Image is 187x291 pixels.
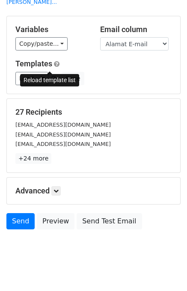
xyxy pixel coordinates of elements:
[15,37,68,50] a: Copy/paste...
[15,141,111,147] small: [EMAIL_ADDRESS][DOMAIN_NAME]
[15,186,172,196] h5: Advanced
[15,131,111,138] small: [EMAIL_ADDRESS][DOMAIN_NAME]
[15,122,111,128] small: [EMAIL_ADDRESS][DOMAIN_NAME]
[15,107,172,117] h5: 27 Recipients
[15,153,51,164] a: +24 more
[37,213,74,229] a: Preview
[15,72,48,85] a: Load...
[77,213,142,229] a: Send Test Email
[15,25,87,34] h5: Variables
[15,59,52,68] a: Templates
[20,74,79,86] div: Reload template list
[6,213,35,229] a: Send
[144,250,187,291] iframe: Chat Widget
[100,25,172,34] h5: Email column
